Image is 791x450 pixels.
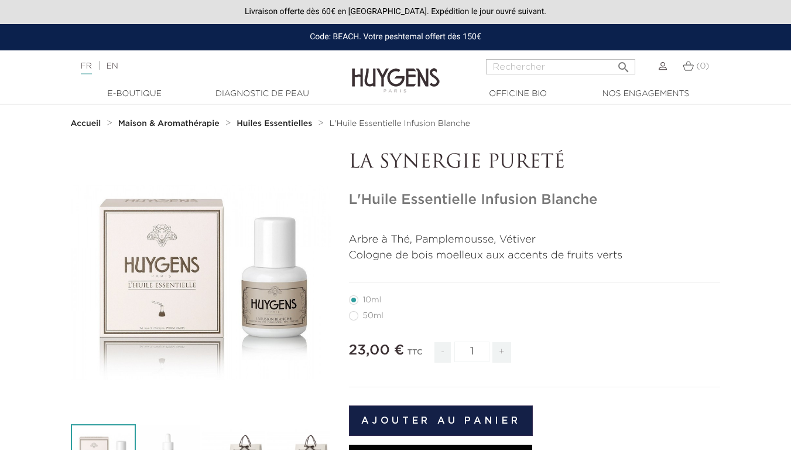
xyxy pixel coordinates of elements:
[81,62,92,74] a: FR
[349,405,533,436] button: Ajouter au panier
[71,120,101,128] strong: Accueil
[76,88,193,100] a: E-Boutique
[349,192,721,209] h1: L'Huile Essentielle Infusion Blanche
[408,340,423,371] div: TTC
[434,342,451,363] span: -
[349,232,721,248] p: Arbre à Thé, Pamplemousse, Vétiver
[349,311,398,321] label: 50ml
[352,49,440,94] img: Huygens
[349,248,721,264] p: Cologne de bois moelleux aux accents de fruits verts
[118,120,220,128] strong: Maison & Aromathérapie
[118,119,222,128] a: Maison & Aromathérapie
[71,119,104,128] a: Accueil
[460,88,577,100] a: Officine Bio
[204,88,321,100] a: Diagnostic de peau
[237,119,315,128] a: Huiles Essentielles
[486,59,635,74] input: Rechercher
[349,343,405,357] span: 23,00 €
[587,88,704,100] a: Nos engagements
[237,120,312,128] strong: Huiles Essentielles
[492,342,511,363] span: +
[454,342,489,362] input: Quantité
[696,62,709,70] span: (0)
[330,119,470,128] a: L'Huile Essentielle Infusion Blanche
[613,56,634,71] button: 
[349,295,395,305] label: 10ml
[349,152,721,174] p: LA SYNERGIE PURETÉ
[106,62,118,70] a: EN
[617,57,631,71] i: 
[75,59,321,73] div: |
